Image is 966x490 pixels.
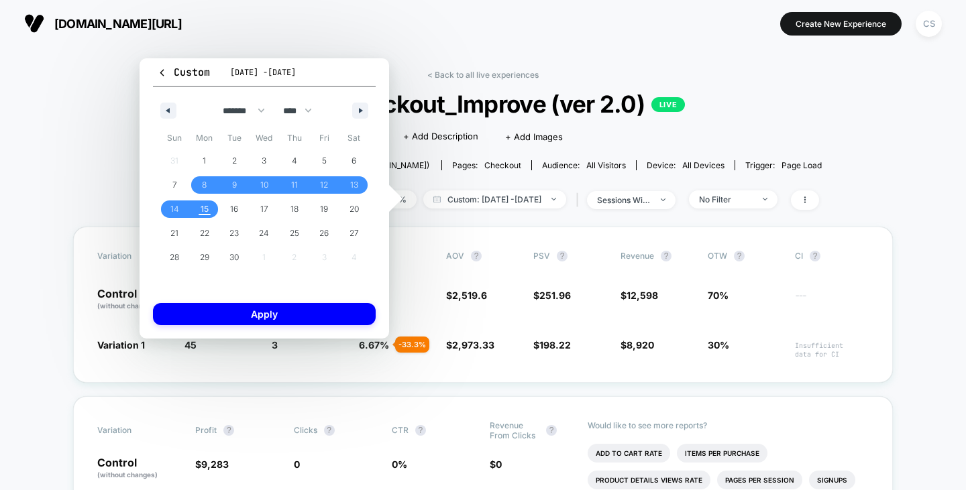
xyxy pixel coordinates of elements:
[490,420,539,440] span: Revenue From Clicks
[230,197,238,221] span: 16
[490,458,502,470] span: $
[229,221,239,245] span: 23
[195,425,217,435] span: Profit
[195,458,229,470] span: $
[229,245,239,269] span: 30
[627,339,654,351] span: 8,920
[912,10,946,38] button: CS
[250,173,280,197] button: 10
[291,173,298,197] span: 11
[708,290,729,301] span: 70%
[350,221,359,245] span: 27
[427,70,539,80] a: < Back to all live experiences
[230,67,296,78] span: [DATE] - [DATE]
[309,197,339,221] button: 19
[200,245,209,269] span: 29
[153,65,376,87] button: Custom[DATE] -[DATE]
[290,221,299,245] span: 25
[496,458,502,470] span: 0
[446,339,494,351] span: $
[588,420,869,430] p: Would like to see more reports?
[573,190,587,210] span: |
[190,149,220,173] button: 1
[290,197,299,221] span: 18
[621,339,654,351] span: $
[763,198,767,200] img: end
[309,149,339,173] button: 5
[533,290,571,301] span: $
[446,251,464,261] span: AOV
[170,197,179,221] span: 14
[203,149,206,173] span: 1
[505,131,563,142] span: + Add Images
[339,127,369,149] span: Sat
[717,471,802,489] li: Pages Per Session
[223,425,234,436] button: ?
[392,458,407,470] span: 0 %
[97,471,158,479] span: (without changes)
[190,173,220,197] button: 8
[651,97,685,112] p: LIVE
[533,251,550,261] span: PSV
[339,149,369,173] button: 6
[262,149,266,173] span: 3
[250,149,280,173] button: 3
[279,149,309,173] button: 4
[170,221,178,245] span: 21
[259,221,269,245] span: 24
[350,173,358,197] span: 13
[415,425,426,436] button: ?
[97,457,182,480] p: Control
[551,198,556,200] img: end
[309,127,339,149] span: Fri
[97,251,171,261] span: Variation
[219,221,250,245] button: 23
[588,444,670,463] li: Add To Cart Rate
[320,173,328,197] span: 12
[621,290,658,301] span: $
[339,221,369,245] button: 27
[260,197,268,221] span: 17
[160,221,190,245] button: 21
[190,245,220,269] button: 29
[320,197,328,221] span: 19
[260,173,268,197] span: 10
[423,190,566,208] span: Custom: [DATE] - [DATE]
[392,425,409,435] span: CTR
[157,66,210,79] span: Custom
[160,127,190,149] span: Sun
[322,149,327,173] span: 5
[279,197,309,221] button: 18
[661,198,665,201] img: end
[661,251,672,261] button: ?
[292,149,297,173] span: 4
[636,160,735,170] span: Device:
[160,245,190,269] button: 28
[97,288,171,311] p: Control
[745,160,822,170] div: Trigger:
[708,251,782,261] span: OTW
[350,197,359,221] span: 20
[219,173,250,197] button: 9
[201,197,209,221] span: 15
[190,127,220,149] span: Mon
[699,194,753,204] div: No Filter
[97,302,158,310] span: (without changes)
[250,197,280,221] button: 17
[97,420,171,440] span: Variation
[708,339,729,351] span: 30%
[219,245,250,269] button: 30
[294,458,300,470] span: 0
[24,13,44,34] img: Visually logo
[780,12,902,36] button: Create New Experience
[795,292,869,311] span: ---
[810,251,820,261] button: ?
[782,160,822,170] span: Page Load
[153,303,376,325] button: Apply
[597,195,651,205] div: sessions with impression
[446,290,487,301] span: $
[433,196,441,202] img: calendar
[682,160,724,170] span: all devices
[160,173,190,197] button: 7
[795,341,869,359] span: Insufficient data for CI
